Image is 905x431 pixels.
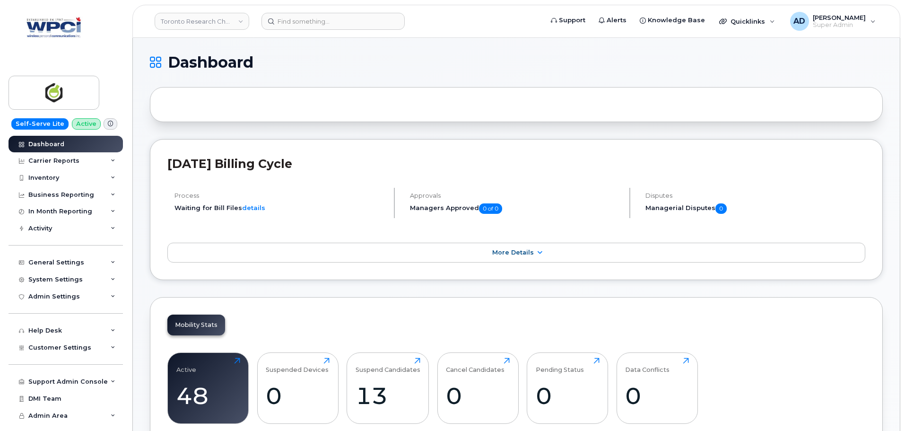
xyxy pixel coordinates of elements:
[356,382,420,410] div: 13
[446,382,510,410] div: 0
[167,157,865,171] h2: [DATE] Billing Cycle
[266,382,330,410] div: 0
[174,203,386,212] li: Waiting for Bill Files
[242,204,265,211] a: details
[356,358,420,418] a: Suspend Candidates13
[536,358,584,373] div: Pending Status
[492,249,534,256] span: More Details
[536,358,600,418] a: Pending Status0
[645,192,865,199] h4: Disputes
[356,358,420,373] div: Suspend Candidates
[625,358,670,373] div: Data Conflicts
[176,358,196,373] div: Active
[168,55,253,70] span: Dashboard
[715,203,727,214] span: 0
[645,203,865,214] h5: Managerial Disputes
[176,358,240,418] a: Active48
[410,192,621,199] h4: Approvals
[410,203,621,214] h5: Managers Approved
[446,358,510,418] a: Cancel Candidates0
[176,382,240,410] div: 48
[174,192,386,199] h4: Process
[266,358,330,418] a: Suspended Devices0
[625,382,689,410] div: 0
[266,358,329,373] div: Suspended Devices
[625,358,689,418] a: Data Conflicts0
[536,382,600,410] div: 0
[446,358,505,373] div: Cancel Candidates
[479,203,502,214] span: 0 of 0
[864,390,898,424] iframe: Messenger Launcher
